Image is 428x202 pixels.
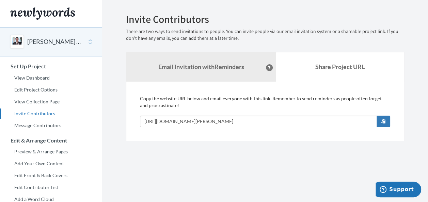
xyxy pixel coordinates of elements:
[158,63,244,70] strong: Email Invitation with Reminders
[140,95,390,127] div: Copy the website URL below and email everyone with this link. Remember to send reminders as peopl...
[27,37,82,46] button: [PERSON_NAME] 80th Birthday - SECRET PROJECT 😉
[315,63,365,70] b: Share Project URL
[126,14,404,25] h2: Invite Contributors
[126,28,404,42] p: There are two ways to send invitations to people. You can invite people via our email invitation ...
[10,7,75,20] img: Newlywords logo
[0,137,102,144] h3: Edit & Arrange Content
[0,63,102,69] h3: Set Up Project
[376,182,421,199] iframe: Opens a widget where you can chat to one of our agents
